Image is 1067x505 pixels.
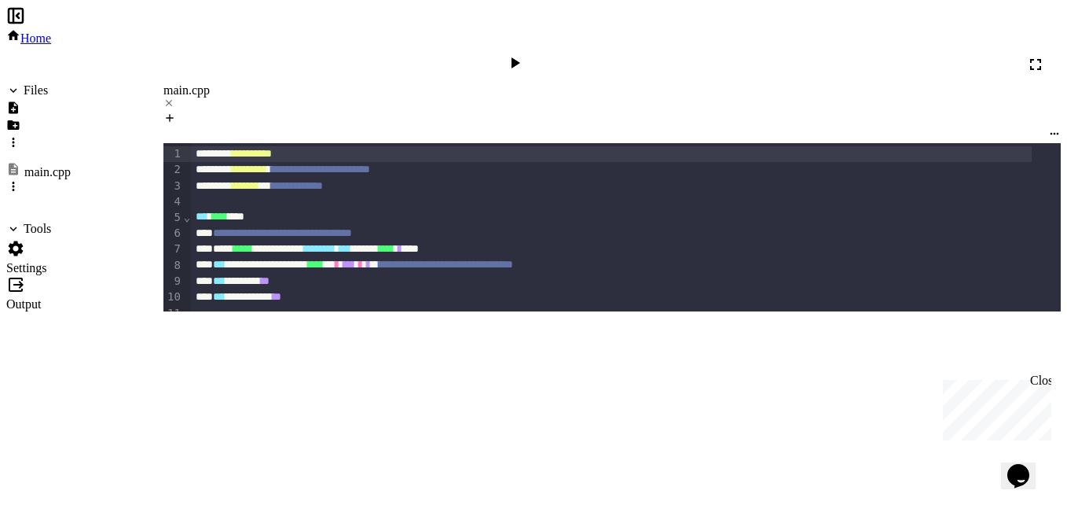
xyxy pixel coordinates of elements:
div: 1 [163,146,183,162]
div: Tools [24,222,51,236]
div: 8 [163,258,183,274]
div: 10 [163,289,183,305]
div: Chat with us now!Close [6,6,108,100]
div: 3 [163,179,183,194]
div: main.cpp [24,165,71,179]
span: Fold line [183,211,191,223]
div: 2 [163,162,183,178]
div: 7 [163,241,183,257]
div: 6 [163,226,183,241]
div: main.cpp [163,83,1061,112]
span: Home [20,31,51,45]
div: Settings [6,261,71,275]
iframe: chat widget [937,374,1051,440]
div: 5 [163,210,183,226]
div: 4 [163,194,183,210]
iframe: chat widget [1001,442,1051,489]
div: 9 [163,274,183,289]
a: Home [6,31,51,45]
div: Files [24,83,48,98]
div: Output [6,297,71,311]
div: 11 [163,306,183,322]
div: main.cpp [163,83,1061,98]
